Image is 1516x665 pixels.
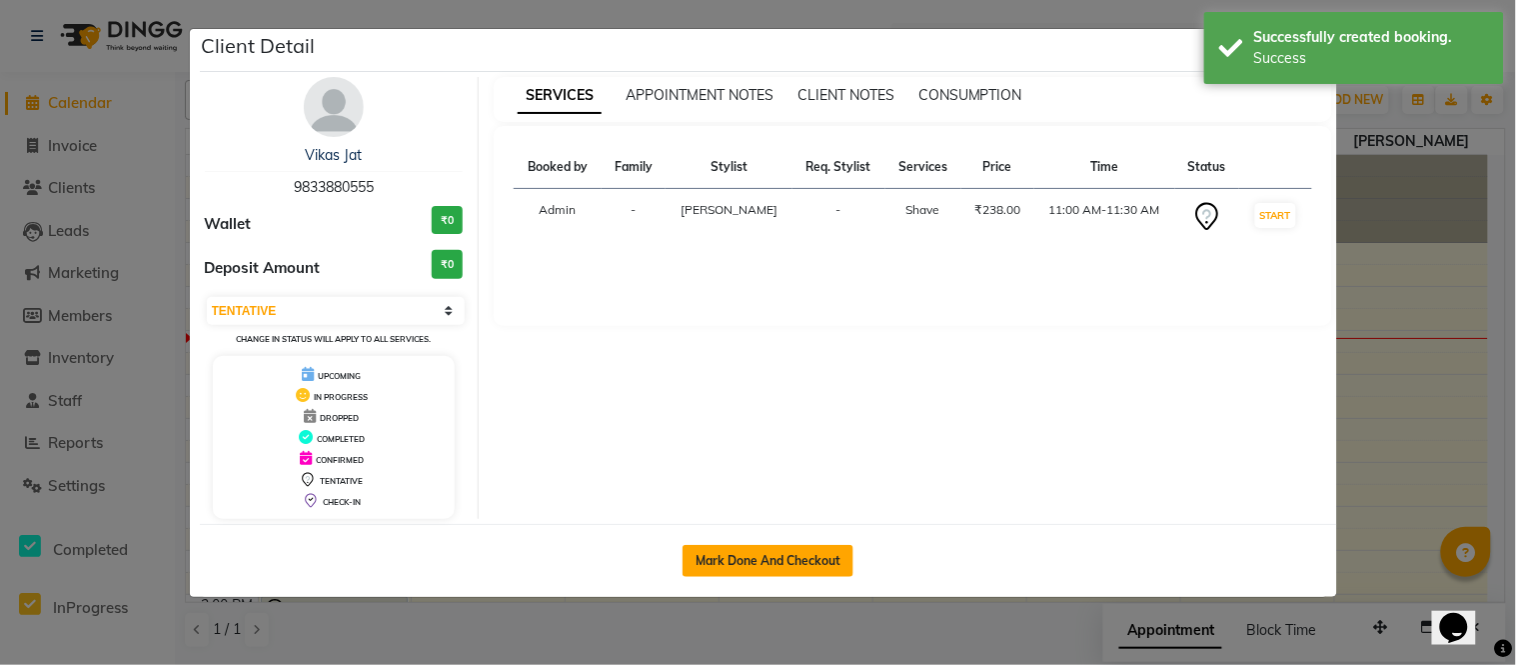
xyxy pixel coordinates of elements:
[294,178,374,196] span: 9833880555
[666,146,791,189] th: Stylist
[236,334,431,344] small: Change in status will apply to all services.
[797,86,894,104] span: CLIENT NOTES
[1034,146,1175,189] th: Time
[683,545,853,577] button: Mark Done And Checkout
[316,455,364,465] span: CONFIRMED
[918,86,1022,104] span: CONSUMPTION
[323,497,361,507] span: CHECK-IN
[514,189,602,246] td: Admin
[205,257,321,280] span: Deposit Amount
[626,86,773,104] span: APPOINTMENT NOTES
[602,146,667,189] th: Family
[514,146,602,189] th: Booked by
[1254,27,1489,48] div: Successfully created booking.
[432,250,463,279] h3: ₹0
[320,413,359,423] span: DROPPED
[973,201,1022,219] div: ₹238.00
[432,206,463,235] h3: ₹0
[318,371,361,381] span: UPCOMING
[317,434,365,444] span: COMPLETED
[304,77,364,137] img: avatar
[1254,48,1489,69] div: Success
[897,201,949,219] div: Shave
[205,213,252,236] span: Wallet
[518,78,602,114] span: SERVICES
[792,146,885,189] th: Req. Stylist
[320,476,363,486] span: TENTATIVE
[885,146,961,189] th: Services
[681,202,777,217] span: [PERSON_NAME]
[1432,585,1496,645] iframe: chat widget
[1175,146,1240,189] th: Status
[305,146,362,164] a: Vikas Jat
[202,31,316,61] h5: Client Detail
[1255,203,1296,228] button: START
[602,189,667,246] td: -
[792,189,885,246] td: -
[314,392,368,402] span: IN PROGRESS
[1034,189,1175,246] td: 11:00 AM-11:30 AM
[961,146,1034,189] th: Price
